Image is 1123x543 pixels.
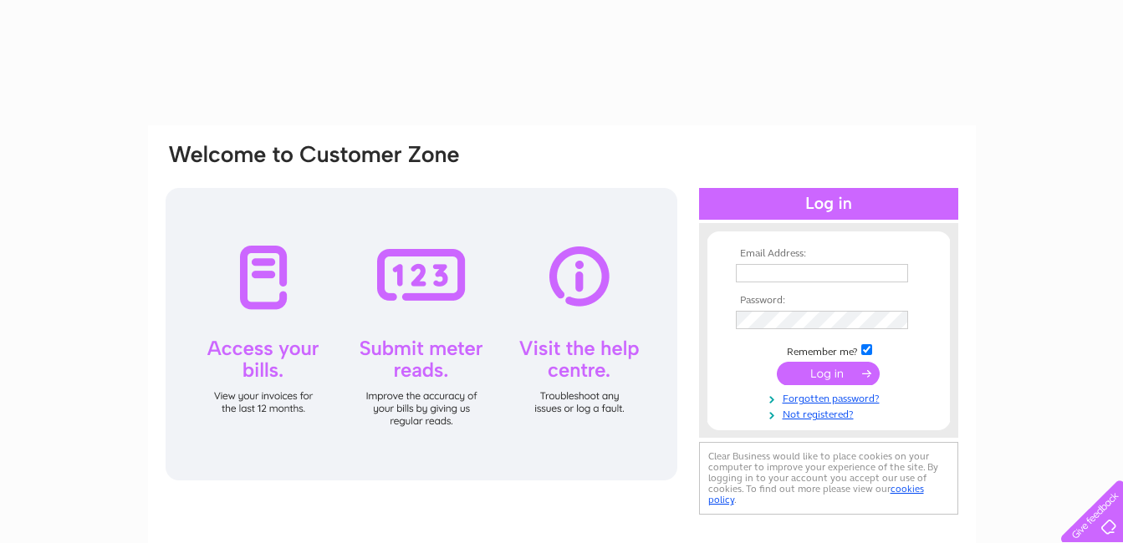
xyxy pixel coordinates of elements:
[777,362,880,385] input: Submit
[736,405,926,421] a: Not registered?
[708,483,924,505] a: cookies policy
[736,389,926,405] a: Forgotten password?
[732,295,926,307] th: Password:
[732,248,926,260] th: Email Address:
[732,342,926,358] td: Remember me?
[699,442,958,515] div: Clear Business would like to place cookies on your computer to improve your experience of the sit...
